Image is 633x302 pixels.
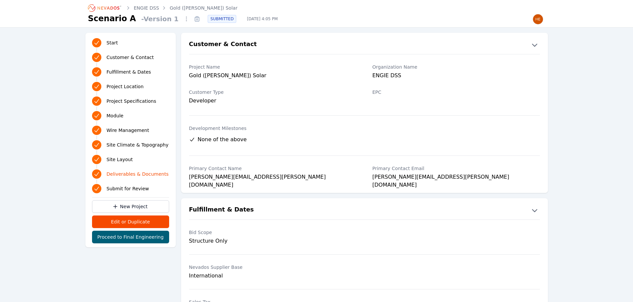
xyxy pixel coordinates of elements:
[208,15,236,23] div: SUBMITTED
[189,205,254,215] h2: Fulfillment & Dates
[189,125,540,132] label: Development Milestones
[107,156,133,163] span: Site Layout
[88,13,136,24] h1: Scenario A
[107,142,168,148] span: Site Climate & Topography
[189,89,357,95] label: Customer Type
[134,5,159,11] a: ENGIE DSS
[189,229,357,236] label: Bid Scope
[189,72,357,81] div: Gold ([PERSON_NAME]) Solar
[189,97,357,105] div: Developer
[107,171,169,177] span: Deliverables & Documents
[533,14,543,25] img: Henar Luque
[189,272,357,280] div: International
[88,3,238,13] nav: Breadcrumb
[170,5,238,11] a: Gold ([PERSON_NAME]) Solar
[92,37,169,195] nav: Progress
[372,64,540,70] label: Organization Name
[107,98,157,104] span: Project Specifications
[189,39,257,50] h2: Customer & Contact
[198,136,247,144] span: None of the above
[92,200,169,213] a: New Project
[107,69,151,75] span: Fulfillment & Dates
[107,54,154,61] span: Customer & Contact
[92,215,169,228] button: Edit or Duplicate
[372,89,540,95] label: EPC
[92,231,169,243] button: Proceed to Final Engineering
[189,64,357,70] label: Project Name
[107,127,149,134] span: Wire Management
[242,16,283,22] span: [DATE] 4:05 PM
[189,165,357,172] label: Primary Contact Name
[189,264,357,271] label: Nevados Supplier Base
[107,112,124,119] span: Module
[139,14,181,24] span: - Version 1
[181,205,548,215] button: Fulfillment & Dates
[372,72,540,81] div: ENGIE DSS
[107,185,149,192] span: Submit for Review
[372,173,540,182] div: [PERSON_NAME][EMAIL_ADDRESS][PERSON_NAME][DOMAIN_NAME]
[189,173,357,182] div: [PERSON_NAME][EMAIL_ADDRESS][PERSON_NAME][DOMAIN_NAME]
[107,39,118,46] span: Start
[372,165,540,172] label: Primary Contact Email
[181,39,548,50] button: Customer & Contact
[107,83,144,90] span: Project Location
[189,237,357,245] div: Structure Only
